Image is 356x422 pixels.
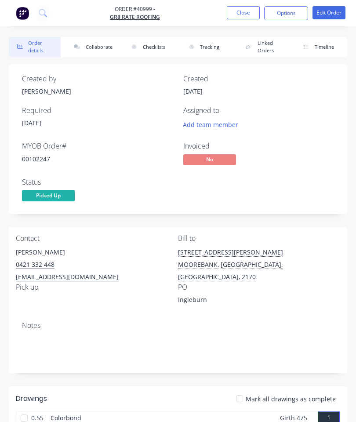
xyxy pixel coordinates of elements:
span: Mark all drawings as complete [246,394,336,404]
div: Drawings [16,393,47,404]
a: GR8 Rate Roofing [110,13,160,21]
button: Add team member [183,118,243,130]
div: MYOB Order # [22,142,173,150]
div: [PERSON_NAME] [22,87,173,96]
div: Assigned to [183,106,334,115]
div: Status [22,178,173,186]
button: Tracking [181,37,232,57]
span: Picked Up [22,190,75,201]
span: No [183,154,236,165]
button: Order details [9,37,61,57]
span: [DATE] [183,87,203,95]
button: Timeline [295,37,347,57]
div: Pick up [16,283,178,291]
img: Factory [16,7,29,20]
div: PO [178,283,340,291]
button: Close [227,6,260,19]
div: Contact [16,234,178,243]
div: Bill to [178,234,340,243]
div: Created by [22,75,173,83]
button: Add team member [178,118,243,130]
button: Linked Orders [238,37,290,57]
div: [PERSON_NAME] [16,246,178,258]
div: 00102247 [22,154,173,164]
div: Invoiced [183,142,334,150]
div: Created [183,75,334,83]
span: Order #40999 - [110,5,160,13]
button: Edit Order [312,6,345,19]
span: [DATE] [22,119,41,127]
div: Notes [22,321,334,330]
button: Options [264,6,308,20]
button: Collaborate [66,37,118,57]
div: [PERSON_NAME]0421 332 448[EMAIL_ADDRESS][DOMAIN_NAME] [16,246,178,283]
button: Picked Up [22,190,75,203]
div: Required [22,106,173,115]
div: Ingleburn [178,295,288,307]
button: Checklists [124,37,175,57]
div: [STREET_ADDRESS][PERSON_NAME]MOOREBANK, [GEOGRAPHIC_DATA], [GEOGRAPHIC_DATA], 2170 [178,246,340,283]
